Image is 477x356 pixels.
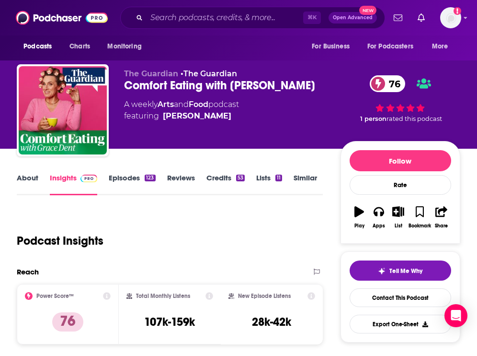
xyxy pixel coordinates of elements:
[238,293,291,299] h2: New Episode Listens
[183,69,237,78] a: The Guardian
[136,293,190,299] h2: Total Monthly Listens
[350,288,451,307] a: Contact This Podcast
[329,12,377,24] button: Open AdvancedNew
[386,115,442,122] span: rated this podcast
[147,10,303,25] input: Search podcasts, credits, & more...
[80,175,97,182] img: Podchaser Pro
[379,75,405,92] span: 76
[109,173,155,195] a: Episodes123
[350,150,451,171] button: Follow
[312,40,350,53] span: For Business
[333,15,373,20] span: Open Advanced
[275,175,282,181] div: 11
[181,69,237,78] span: •
[101,37,154,56] button: open menu
[294,173,317,195] a: Similar
[19,66,107,154] img: Comfort Eating with Grace Dent
[206,173,245,195] a: Credits53
[144,315,195,329] h3: 107k-159k
[107,40,141,53] span: Monitoring
[408,200,432,235] button: Bookmark
[414,10,429,26] a: Show notifications dropdown
[167,173,195,195] a: Reviews
[390,10,406,26] a: Show notifications dropdown
[432,200,451,235] button: Share
[256,173,282,195] a: Lists11
[17,37,64,56] button: open menu
[435,223,448,229] div: Share
[388,200,408,235] button: List
[367,40,413,53] span: For Podcasters
[350,200,369,235] button: Play
[354,223,364,229] div: Play
[350,175,451,195] div: Rate
[69,40,90,53] span: Charts
[236,175,245,181] div: 53
[341,69,460,129] div: 76 1 personrated this podcast
[350,261,451,281] button: tell me why sparkleTell Me Why
[454,7,461,15] svg: Add a profile image
[36,293,74,299] h2: Power Score™
[303,12,321,24] span: ⌘ K
[124,69,178,78] span: The Guardian
[120,7,385,29] div: Search podcasts, credits, & more...
[17,173,38,195] a: About
[370,75,405,92] a: 76
[50,173,97,195] a: InsightsPodchaser Pro
[444,304,467,327] div: Open Intercom Messenger
[63,37,96,56] a: Charts
[305,37,362,56] button: open menu
[52,312,83,332] p: 76
[378,267,386,275] img: tell me why sparkle
[369,200,389,235] button: Apps
[189,100,208,109] a: Food
[350,315,451,333] button: Export One-Sheet
[373,223,385,229] div: Apps
[440,7,461,28] button: Show profile menu
[16,9,108,27] img: Podchaser - Follow, Share and Rate Podcasts
[174,100,189,109] span: and
[360,115,386,122] span: 1 person
[124,110,239,122] span: featuring
[158,100,174,109] a: Arts
[17,234,103,248] h1: Podcast Insights
[395,223,402,229] div: List
[432,40,448,53] span: More
[359,6,376,15] span: New
[23,40,52,53] span: Podcasts
[252,315,291,329] h3: 28k-42k
[361,37,427,56] button: open menu
[124,99,239,122] div: A weekly podcast
[389,267,422,275] span: Tell Me Why
[17,267,39,276] h2: Reach
[440,7,461,28] img: User Profile
[145,175,155,181] div: 123
[425,37,460,56] button: open menu
[409,223,431,229] div: Bookmark
[163,110,231,122] a: Grace Dent
[440,7,461,28] span: Logged in as riley.davis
